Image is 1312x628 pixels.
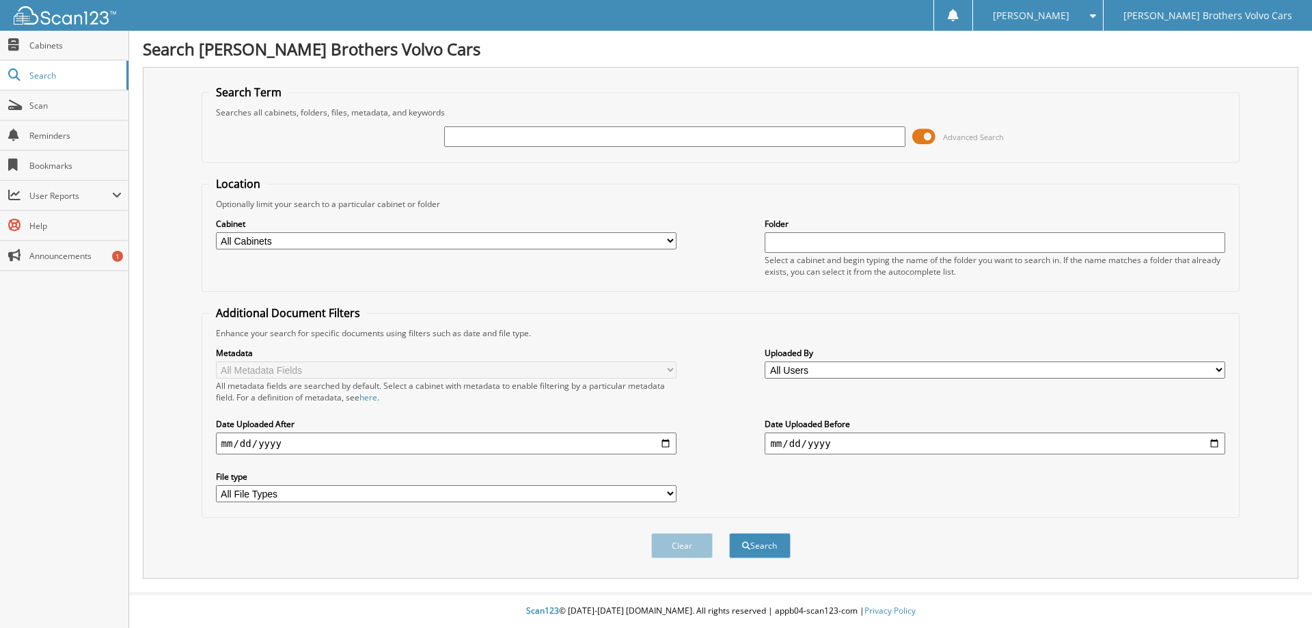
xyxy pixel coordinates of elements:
[209,107,1233,118] div: Searches all cabinets, folders, files, metadata, and keywords
[112,251,123,262] div: 1
[359,392,377,403] a: here
[209,198,1233,210] div: Optionally limit your search to a particular cabinet or folder
[729,533,791,558] button: Search
[216,433,676,454] input: start
[29,160,122,172] span: Bookmarks
[765,433,1225,454] input: end
[129,595,1312,628] div: © [DATE]-[DATE] [DOMAIN_NAME]. All rights reserved | appb04-scan123-com |
[209,176,267,191] legend: Location
[1123,12,1292,20] span: [PERSON_NAME] Brothers Volvo Cars
[29,190,112,202] span: User Reports
[209,85,288,100] legend: Search Term
[765,418,1225,430] label: Date Uploaded Before
[29,40,122,51] span: Cabinets
[651,533,713,558] button: Clear
[765,218,1225,230] label: Folder
[29,250,122,262] span: Announcements
[209,305,367,320] legend: Additional Document Filters
[29,100,122,111] span: Scan
[216,471,676,482] label: File type
[993,12,1069,20] span: [PERSON_NAME]
[143,38,1298,60] h1: Search [PERSON_NAME] Brothers Volvo Cars
[29,220,122,232] span: Help
[29,70,120,81] span: Search
[216,380,676,403] div: All metadata fields are searched by default. Select a cabinet with metadata to enable filtering b...
[765,347,1225,359] label: Uploaded By
[14,6,116,25] img: scan123-logo-white.svg
[526,605,559,616] span: Scan123
[216,218,676,230] label: Cabinet
[29,130,122,141] span: Reminders
[765,254,1225,277] div: Select a cabinet and begin typing the name of the folder you want to search in. If the name match...
[216,418,676,430] label: Date Uploaded After
[209,327,1233,339] div: Enhance your search for specific documents using filters such as date and file type.
[943,132,1004,142] span: Advanced Search
[864,605,916,616] a: Privacy Policy
[216,347,676,359] label: Metadata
